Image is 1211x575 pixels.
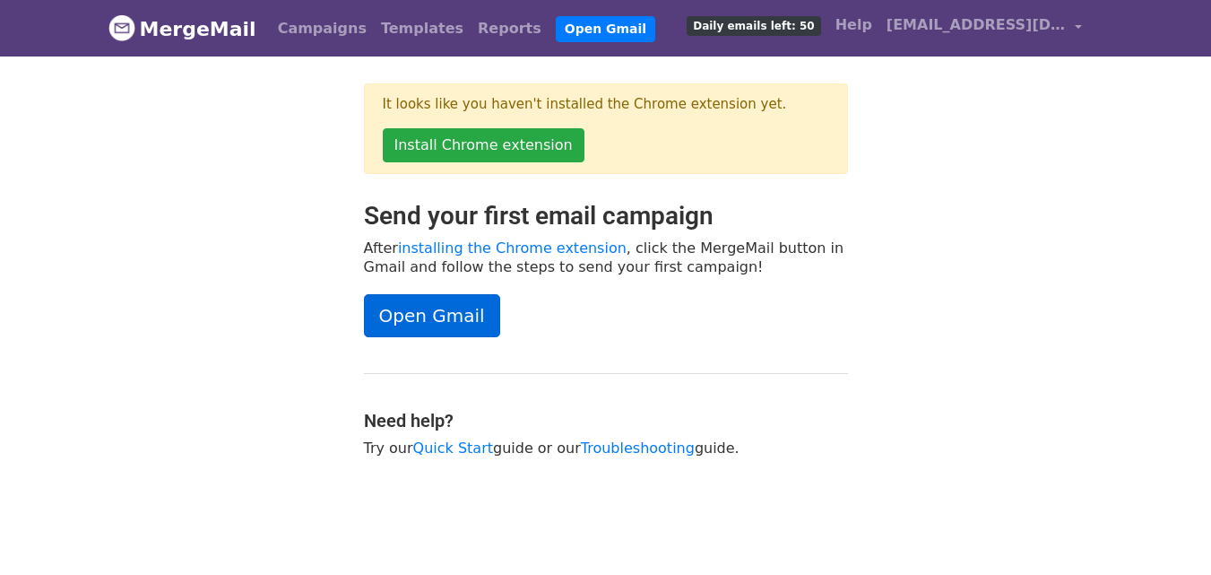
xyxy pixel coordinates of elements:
[364,201,848,231] h2: Send your first email campaign
[581,440,695,457] a: Troubleshooting
[108,14,135,41] img: MergeMail logo
[398,240,627,257] a: installing the Chrome extension
[828,7,879,43] a: Help
[471,11,549,47] a: Reports
[364,239,848,276] p: After , click the MergeMail button in Gmail and follow the steps to send your first campaign!
[374,11,471,47] a: Templates
[383,95,829,114] p: It looks like you haven't installed the Chrome extension yet.
[364,294,500,337] a: Open Gmail
[1121,489,1211,575] iframe: Chat Widget
[556,16,655,42] a: Open Gmail
[687,16,820,36] span: Daily emails left: 50
[413,440,493,457] a: Quick Start
[108,10,256,48] a: MergeMail
[271,11,374,47] a: Campaigns
[364,410,848,431] h4: Need help?
[887,14,1066,36] span: [EMAIL_ADDRESS][DOMAIN_NAME]
[879,7,1089,49] a: [EMAIL_ADDRESS][DOMAIN_NAME]
[679,7,827,43] a: Daily emails left: 50
[383,128,584,162] a: Install Chrome extension
[364,439,848,457] p: Try our guide or our guide.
